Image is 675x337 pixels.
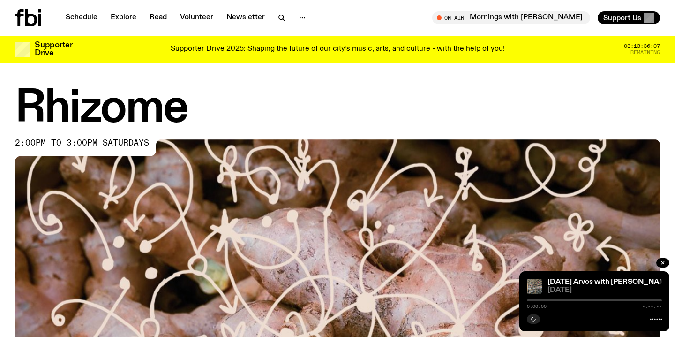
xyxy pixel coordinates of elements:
[171,45,505,54] p: Supporter Drive 2025: Shaping the future of our city’s music, arts, and culture - with the help o...
[105,11,142,24] a: Explore
[15,88,660,130] h1: Rhizome
[35,41,72,57] h3: Supporter Drive
[527,279,542,294] img: A corner shot of the fbi music library
[624,44,660,49] span: 03:13:36:07
[630,50,660,55] span: Remaining
[144,11,172,24] a: Read
[527,304,547,309] span: 0:00:00
[15,139,149,147] span: 2:00pm to 3:00pm saturdays
[642,304,662,309] span: -:--:--
[60,11,103,24] a: Schedule
[603,14,641,22] span: Support Us
[432,11,590,24] button: On AirMornings with [PERSON_NAME]
[547,278,673,286] a: [DATE] Arvos with [PERSON_NAME]
[174,11,219,24] a: Volunteer
[547,287,662,294] span: [DATE]
[598,11,660,24] button: Support Us
[221,11,270,24] a: Newsletter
